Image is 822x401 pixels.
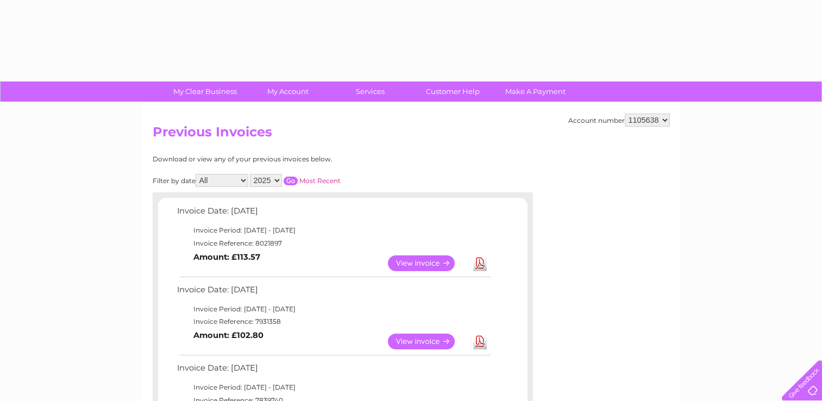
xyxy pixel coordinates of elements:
td: Invoice Period: [DATE] - [DATE] [174,303,492,316]
td: Invoice Date: [DATE] [174,204,492,224]
a: Download [473,334,487,349]
b: Amount: £113.57 [193,252,260,262]
b: Amount: £102.80 [193,330,263,340]
a: My Clear Business [160,82,250,102]
td: Invoice Date: [DATE] [174,361,492,381]
td: Invoice Reference: 7931358 [174,315,492,328]
td: Invoice Reference: 8021897 [174,237,492,250]
h2: Previous Invoices [153,124,670,145]
div: Account number [568,114,670,127]
a: View [388,255,468,271]
td: Invoice Date: [DATE] [174,283,492,303]
a: View [388,334,468,349]
a: Most Recent [299,177,341,185]
td: Invoice Period: [DATE] - [DATE] [174,224,492,237]
div: Filter by date [153,174,438,187]
a: My Account [243,82,332,102]
div: Download or view any of your previous invoices below. [153,155,438,163]
a: Customer Help [408,82,498,102]
td: Invoice Period: [DATE] - [DATE] [174,381,492,394]
a: Download [473,255,487,271]
a: Make A Payment [491,82,580,102]
a: Services [325,82,415,102]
